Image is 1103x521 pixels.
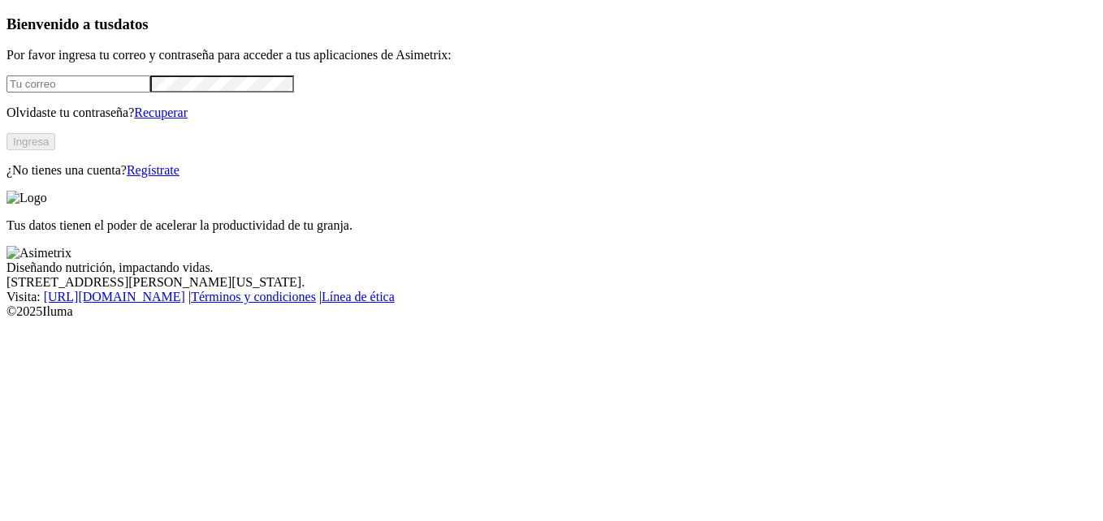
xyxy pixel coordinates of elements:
a: Recuperar [134,105,188,119]
input: Tu correo [6,75,150,93]
div: Visita : | | [6,290,1097,304]
a: [URL][DOMAIN_NAME] [44,290,185,304]
p: ¿No tienes una cuenta? [6,163,1097,178]
div: [STREET_ADDRESS][PERSON_NAME][US_STATE]. [6,275,1097,290]
img: Logo [6,191,47,205]
p: Por favor ingresa tu correo y contraseña para acceder a tus aplicaciones de Asimetrix: [6,48,1097,62]
span: datos [114,15,149,32]
div: © 2025 Iluma [6,304,1097,319]
h3: Bienvenido a tus [6,15,1097,33]
div: Diseñando nutrición, impactando vidas. [6,260,1097,275]
a: Regístrate [127,163,180,177]
a: Línea de ética [322,290,395,304]
p: Olvidaste tu contraseña? [6,105,1097,120]
button: Ingresa [6,133,55,150]
img: Asimetrix [6,246,71,260]
a: Términos y condiciones [191,290,316,304]
p: Tus datos tienen el poder de acelerar la productividad de tu granja. [6,218,1097,233]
